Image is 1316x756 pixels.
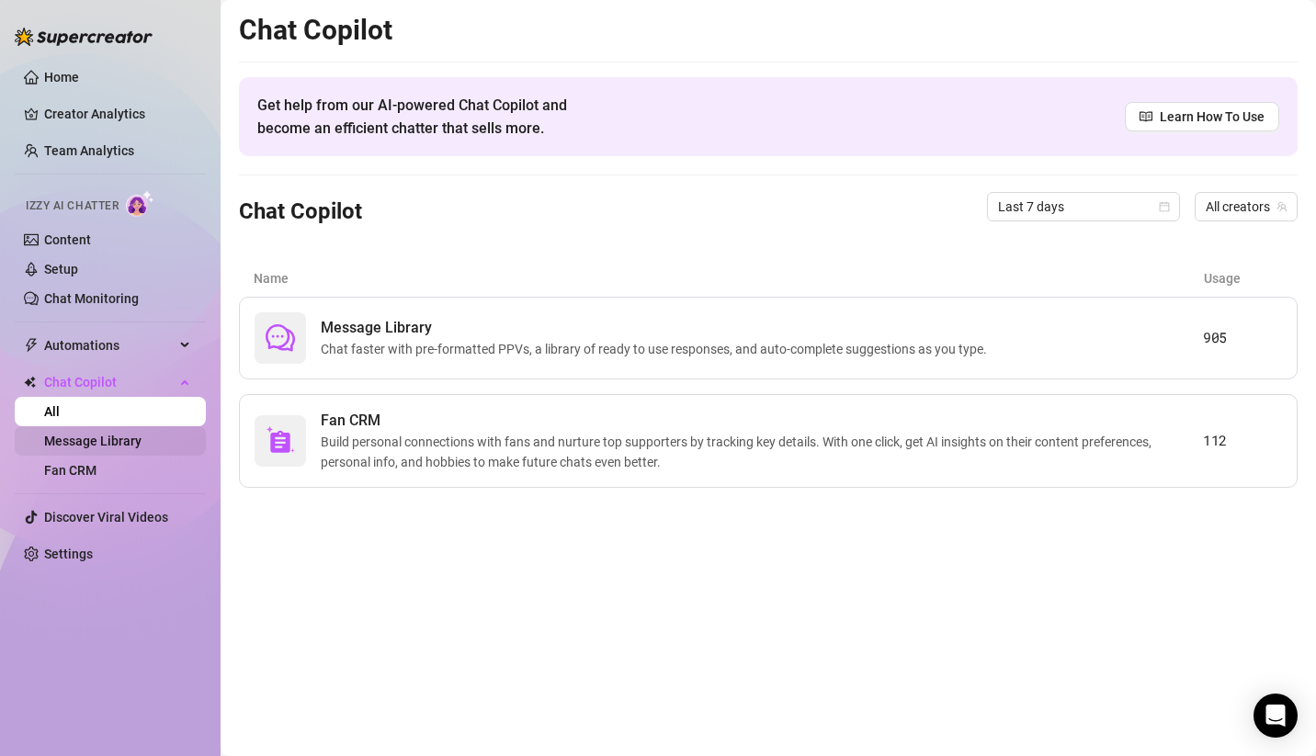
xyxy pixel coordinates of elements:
[321,339,994,359] span: Chat faster with pre-formatted PPVs, a library of ready to use responses, and auto-complete sugge...
[321,410,1203,432] span: Fan CRM
[1160,107,1265,127] span: Learn How To Use
[44,434,142,448] a: Message Library
[24,338,39,353] span: thunderbolt
[1254,694,1298,738] div: Open Intercom Messenger
[44,143,134,158] a: Team Analytics
[266,323,295,353] span: comment
[1125,102,1279,131] a: Learn How To Use
[24,376,36,389] img: Chat Copilot
[26,197,119,215] span: Izzy AI Chatter
[254,268,1204,288] article: Name
[44,70,79,85] a: Home
[1206,193,1287,220] span: All creators
[44,331,175,360] span: Automations
[44,291,139,306] a: Chat Monitoring
[126,190,154,217] img: AI Chatter
[44,463,96,478] a: Fan CRM
[1203,327,1282,349] article: 905
[321,432,1203,472] span: Build personal connections with fans and nurture top supporters by tracking key details. With one...
[15,28,153,46] img: logo-BBDzfeDw.svg
[257,94,611,140] span: Get help from our AI-powered Chat Copilot and become an efficient chatter that sells more.
[239,197,362,227] h3: Chat Copilot
[266,426,295,456] img: svg%3e
[44,232,91,247] a: Content
[44,262,78,276] a: Setup
[1140,110,1152,123] span: read
[44,547,93,561] a: Settings
[1203,430,1282,452] article: 112
[1159,201,1170,212] span: calendar
[44,510,168,525] a: Discover Viral Videos
[239,13,1298,48] h2: Chat Copilot
[44,367,175,397] span: Chat Copilot
[44,404,60,419] a: All
[1204,268,1283,288] article: Usage
[321,317,994,339] span: Message Library
[998,193,1169,220] span: Last 7 days
[44,99,191,129] a: Creator Analytics
[1276,201,1288,212] span: team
